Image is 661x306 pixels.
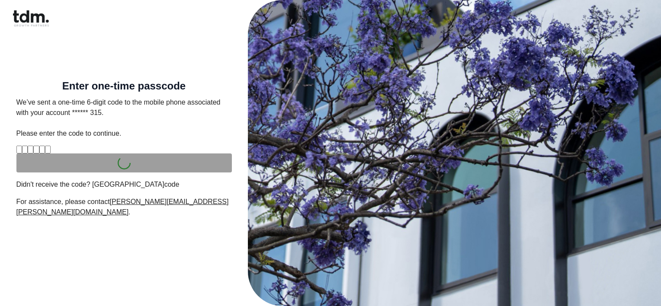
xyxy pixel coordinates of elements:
h5: Enter one-time passcode [16,82,232,90]
p: We’ve sent a one-time 6-digit code to the mobile phone associated with your account ****** 315. P... [16,97,232,139]
a: code [164,181,180,188]
input: Digit 2 [22,146,28,153]
input: Digit 6 [45,146,51,153]
input: Please enter verification code. Digit 1 [16,146,22,153]
u: [PERSON_NAME][EMAIL_ADDRESS][PERSON_NAME][DOMAIN_NAME] [16,198,229,216]
input: Digit 5 [39,146,45,153]
p: For assistance, please contact . [16,197,232,217]
input: Digit 3 [28,146,33,153]
input: Digit 4 [33,146,39,153]
p: Didn't receive the code? [GEOGRAPHIC_DATA] [16,179,232,190]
